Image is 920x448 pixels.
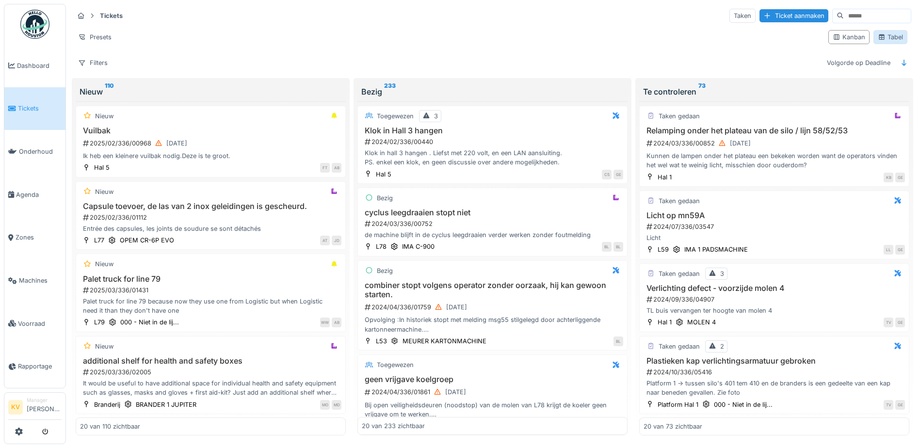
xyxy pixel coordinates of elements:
[403,336,486,346] div: MEURER KARTONMACHINE
[729,9,756,23] div: Taken
[613,242,623,252] div: BL
[80,151,341,160] div: Ik heb een kleinere vuilbak nodig.Deze is te groot.
[384,86,396,97] sup: 233
[720,269,724,278] div: 3
[80,297,341,315] div: Palet truck for line 79 because now they use one from Logistic but when Logistic need it than the...
[74,56,112,70] div: Filters
[895,400,905,410] div: GE
[320,163,330,173] div: FT
[18,362,62,371] span: Rapportage
[332,236,341,245] div: JD
[17,61,62,70] span: Dashboard
[4,345,65,388] a: Rapportage
[646,137,905,149] div: 2024/03/336/00852
[643,86,905,97] div: Te controleren
[362,375,623,384] h3: geen vrijgave koelgroep
[74,30,116,44] div: Presets
[884,400,893,410] div: TV
[884,245,893,255] div: LL
[362,400,623,419] div: Bij open veiligheidsdeuren (noodstop) van de molen van L78 krijgt de koeler geen vrijgave om te w...
[4,216,65,259] a: Zones
[320,400,330,410] div: MO
[80,86,342,97] div: Nieuw
[82,368,341,377] div: 2025/03/336/02005
[94,400,120,409] div: Branderij
[320,236,330,245] div: AT
[602,170,612,179] div: CS
[361,86,624,97] div: Bezig
[19,147,62,156] span: Onderhoud
[80,202,341,211] h3: Capsule toevoer, de las van 2 inox geleidingen is gescheurd.
[402,242,435,251] div: IMA C-900
[80,379,341,397] div: It would be useful to have additional space for individual health and safety equipment such as gl...
[613,170,623,179] div: GE
[95,112,113,121] div: Nieuw
[82,213,341,222] div: 2025/02/336/01112
[659,342,700,351] div: Taken gedaan
[377,193,393,203] div: Bezig
[120,318,179,327] div: 000 - Niet in de lij...
[658,173,672,182] div: Hal 1
[646,368,905,377] div: 2024/10/336/05416
[332,318,341,327] div: AB
[105,86,114,97] sup: 110
[4,259,65,302] a: Machines
[364,301,623,313] div: 2024/04/336/01759
[18,319,62,328] span: Voorraad
[16,190,62,199] span: Agenda
[18,104,62,113] span: Tickets
[376,170,391,179] div: Hal 5
[377,360,414,369] div: Toegewezen
[376,242,387,251] div: L78
[658,400,698,409] div: Platform Hal 1
[320,318,330,327] div: WW
[878,32,903,42] div: Tabel
[698,86,706,97] sup: 73
[644,151,905,170] div: Kunnen de lampen onder het plateau een bekeken worden want de operators vinden het wel wat te wei...
[445,387,466,397] div: [DATE]
[644,211,905,220] h3: Licht op mn59A
[646,295,905,304] div: 2024/09/336/04907
[759,9,828,22] div: Ticket aanmaken
[4,130,65,173] a: Onderhoud
[96,11,127,20] strong: Tickets
[659,196,700,206] div: Taken gedaan
[730,139,751,148] div: [DATE]
[94,163,110,172] div: Hal 5
[362,315,623,334] div: Opvolging :In historiek stopt met melding msg55 stilgelegd door achterliggende kartonneermachine....
[895,245,905,255] div: GE
[4,302,65,345] a: Voorraad
[644,306,905,315] div: TL buis vervangen ter hoogte van molen 4
[364,137,623,146] div: 2024/02/336/00440
[644,284,905,293] h3: Verlichting defect - voorzijde molen 4
[364,219,623,228] div: 2024/03/336/00752
[332,400,341,410] div: MD
[362,126,623,135] h3: Klok in Hall 3 hangen
[362,230,623,240] div: de machine blijft in de cyclus leegdraaien verder werken zonder foutmelding
[362,208,623,217] h3: cyclus leegdraaien stopt niet
[658,245,669,254] div: L59
[884,173,893,182] div: KB
[120,236,174,245] div: OPEM CR-6P EVO
[364,386,623,398] div: 2024/04/336/01861
[602,242,612,252] div: BL
[684,245,748,254] div: IMA 1 PADSMACHINE
[8,400,23,415] li: KV
[4,44,65,87] a: Dashboard
[646,222,905,231] div: 2024/07/336/03547
[166,139,187,148] div: [DATE]
[80,224,341,233] div: Entrée des capsules, les joints de soudure se sont détachés
[644,421,702,431] div: 20 van 73 zichtbaar
[4,173,65,216] a: Agenda
[362,421,425,431] div: 20 van 233 zichtbaar
[613,336,623,346] div: BL
[20,10,49,39] img: Badge_color-CXgf-gQk.svg
[376,336,387,346] div: L53
[82,137,341,149] div: 2025/02/336/00968
[644,356,905,366] h3: Plastieken kap verlichtingsarmatuur gebroken
[136,400,196,409] div: BRANDER 1 JUPITER
[94,318,105,327] div: L79
[714,400,773,409] div: 000 - Niet in de lij...
[8,397,62,420] a: KV Manager[PERSON_NAME]
[95,259,113,269] div: Nieuw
